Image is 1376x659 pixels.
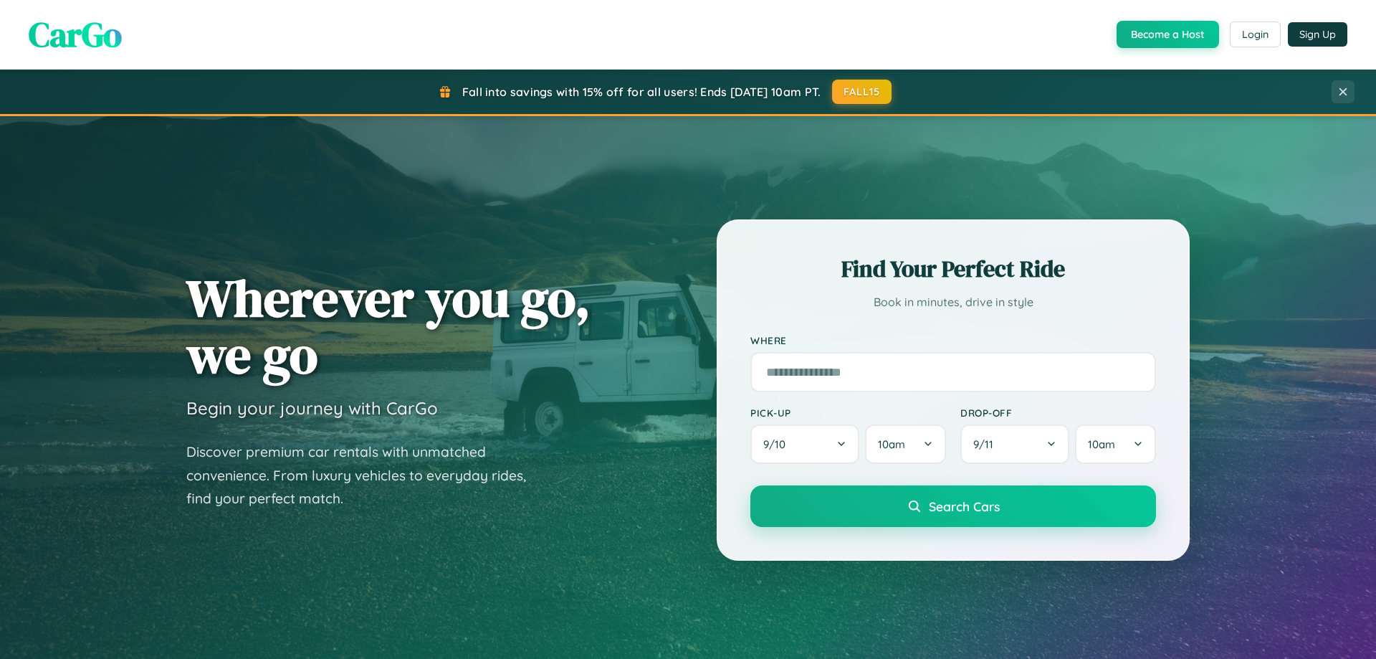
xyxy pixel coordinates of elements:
[29,11,122,58] span: CarGo
[865,425,946,464] button: 10am
[186,270,591,383] h1: Wherever you go, we go
[750,292,1156,313] p: Book in minutes, drive in style
[832,80,892,104] button: FALL15
[763,437,793,451] span: 9 / 10
[750,334,1156,346] label: Where
[186,397,438,419] h3: Begin your journey with CarGo
[1117,21,1219,48] button: Become a Host
[1075,425,1156,464] button: 10am
[1230,22,1281,47] button: Login
[878,437,905,451] span: 10am
[186,440,545,511] p: Discover premium car rentals with unmatched convenience. From luxury vehicles to everyday rides, ...
[1288,22,1347,47] button: Sign Up
[960,407,1156,419] label: Drop-off
[1088,437,1115,451] span: 10am
[750,407,946,419] label: Pick-up
[750,485,1156,527] button: Search Cars
[973,437,1000,451] span: 9 / 11
[750,425,859,464] button: 9/10
[960,425,1069,464] button: 9/11
[929,498,1000,514] span: Search Cars
[750,253,1156,285] h2: Find Your Perfect Ride
[462,85,821,99] span: Fall into savings with 15% off for all users! Ends [DATE] 10am PT.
